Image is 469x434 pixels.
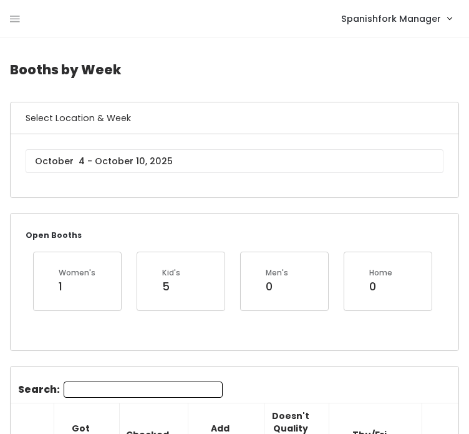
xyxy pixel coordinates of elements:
[162,267,180,279] div: Kid's
[11,102,458,134] h6: Select Location & Week
[64,382,223,398] input: Search:
[10,52,459,87] h4: Booths by Week
[266,279,288,295] div: 0
[162,279,180,295] div: 5
[369,267,392,279] div: Home
[59,279,95,295] div: 1
[26,149,443,173] input: October 4 - October 10, 2025
[329,5,464,32] a: Spanishfork Manager
[341,12,441,26] span: Spanishfork Manager
[369,279,392,295] div: 0
[26,230,82,240] small: Open Booths
[18,382,223,398] label: Search:
[266,267,288,279] div: Men's
[59,267,95,279] div: Women's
